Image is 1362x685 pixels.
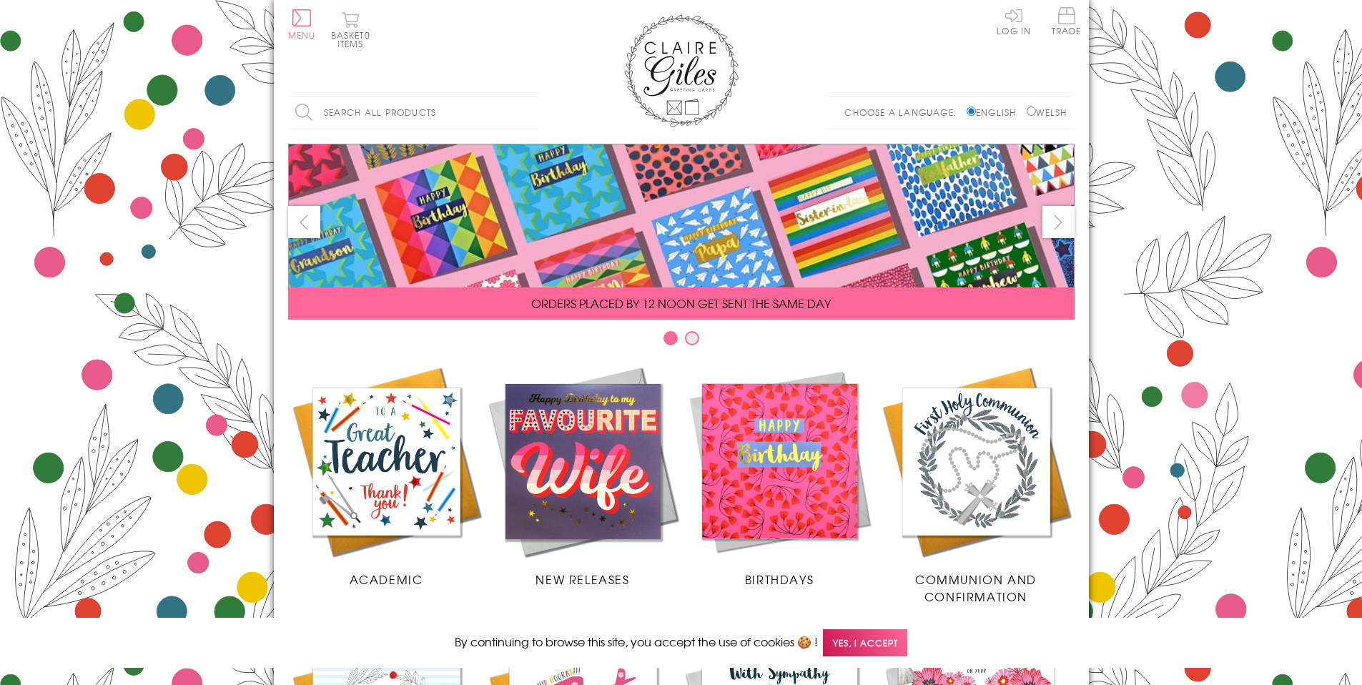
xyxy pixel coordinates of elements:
[288,97,538,129] input: Search all products
[288,9,316,39] button: Menu
[745,571,814,588] span: Birthdays
[1052,7,1082,35] span: Trade
[288,206,320,238] button: prev
[915,571,1037,605] span: Communion and Confirmation
[844,106,964,119] p: Choose a language:
[685,331,699,345] button: Carousel Page 2
[288,330,1075,353] div: Carousel Pagination
[1042,206,1075,238] button: next
[1027,107,1036,116] input: Welsh
[331,11,370,48] button: Basket0 items
[624,14,739,127] img: Claire Giles Greetings Cards
[288,29,316,41] span: Menu
[878,363,1075,605] a: Communion and Confirmation
[967,107,976,116] input: English
[681,363,878,588] a: Birthdays
[1052,7,1082,38] a: Trade
[663,331,678,345] button: Carousel Page 1 (Current Slide)
[485,363,681,588] a: New Releases
[531,295,831,312] span: ORDERS PLACED BY 12 NOON GET SENT THE SAME DAY
[1027,106,1067,119] label: Welsh
[337,29,370,50] span: 0 items
[997,7,1031,35] a: Log In
[350,571,423,588] span: Academic
[524,97,538,129] input: Search
[288,363,485,588] a: Academic
[823,629,907,657] span: Yes, I accept
[967,106,1023,119] label: English
[536,571,629,588] span: New Releases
